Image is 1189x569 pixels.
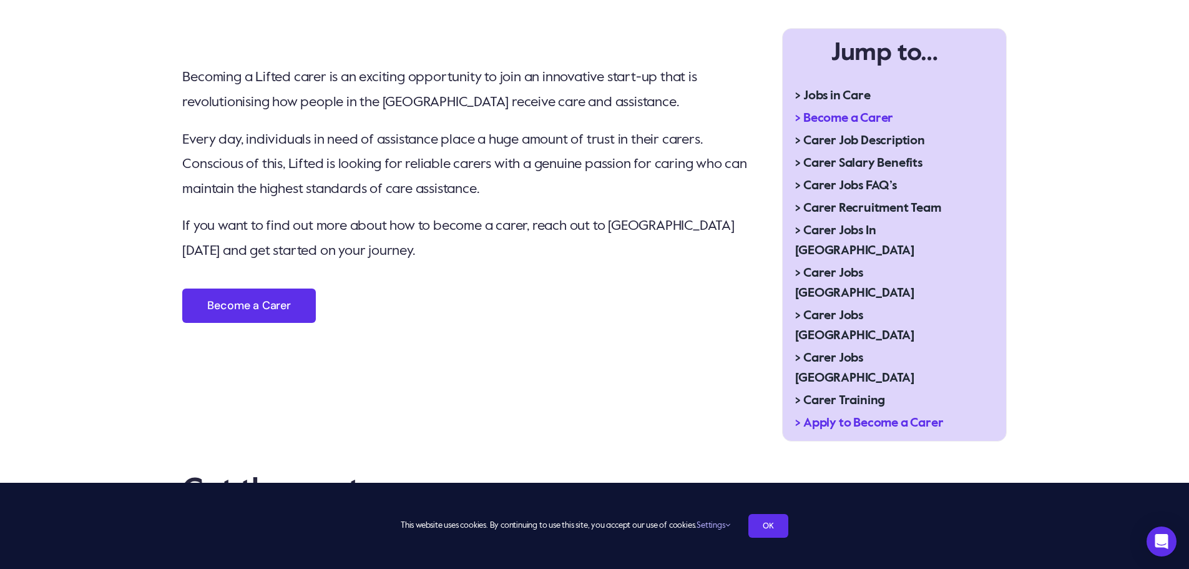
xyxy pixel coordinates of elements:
[795,349,973,388] span: > Carer Jobs [GEOGRAPHIC_DATA]
[207,299,290,312] span: Become a Carer
[401,516,730,536] span: This website uses cookies. By continuing to use this site, you accept our use of cookies.
[795,86,870,106] span: > Jobs in Care
[795,109,893,129] span: > Become a Carer
[783,220,986,262] a: > Carer Jobs In [GEOGRAPHIC_DATA]
[795,306,973,346] span: > Carer Jobs [GEOGRAPHIC_DATA]
[795,391,885,411] span: > Carer Training
[783,412,986,435] a: > Apply to Become a Carer
[795,176,896,196] span: > Carer Jobs FAQ’s
[795,413,943,433] span: > Apply to Become a Carer
[795,221,973,261] span: > Carer Jobs In [GEOGRAPHIC_DATA]
[783,305,986,347] a: > Carer Jobs [GEOGRAPHIC_DATA]
[783,85,986,435] nav: Jobs Menu
[783,175,986,197] a: > Carer Jobs FAQ’s
[783,107,986,130] a: > Become a Carer
[783,197,986,220] a: > Carer Recruitment Team
[795,154,922,174] span: > Carer Salary Benefits
[783,347,986,390] a: > Carer Jobs [GEOGRAPHIC_DATA]
[795,199,941,219] span: > Carer Recruitment Team
[182,289,315,323] a: Become a Carer
[182,133,746,196] span: Every day, individuals in need of assistance place a huge amount of trust in their carers. Consci...
[783,85,986,107] a: > Jobs in Care
[783,36,986,70] h2: Jump to…
[748,514,788,538] a: OK
[795,131,924,151] span: > Carer Job Description
[783,152,986,175] a: > Carer Salary Benefits
[783,390,986,412] a: > Carer Training
[783,130,986,152] a: > Carer Job Description
[182,219,734,258] span: If you want to find out more about how to become a carer, reach out to [GEOGRAPHIC_DATA] [DATE] a...
[783,262,986,305] a: > Carer Jobs [GEOGRAPHIC_DATA]
[795,264,973,304] span: > Carer Jobs [GEOGRAPHIC_DATA]
[182,474,578,542] p: Get the most out of every visit
[182,71,697,109] span: Becoming a Lifted carer is an exciting opportunity to join an innovative start-up that is revolut...
[1147,527,1177,557] div: Open Intercom Messenger
[697,522,730,530] a: Settings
